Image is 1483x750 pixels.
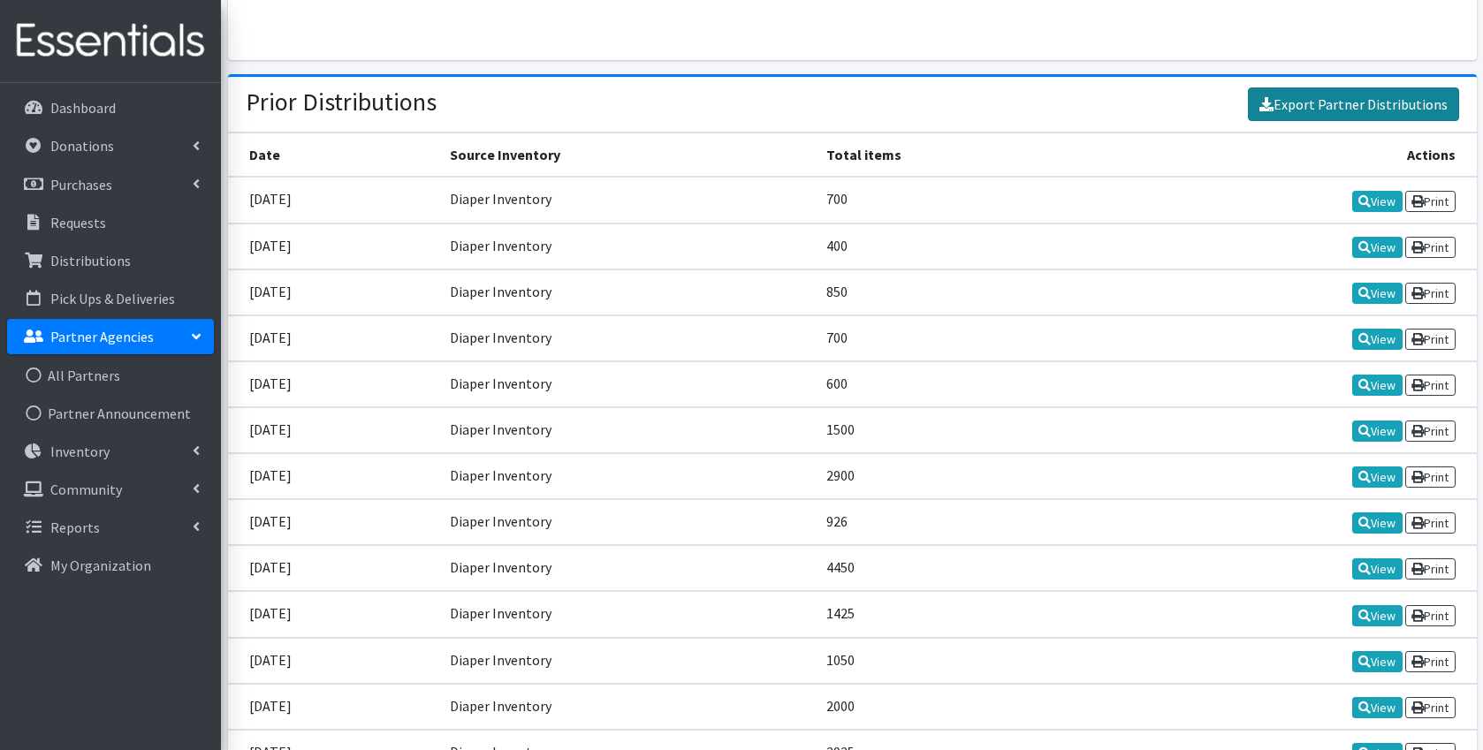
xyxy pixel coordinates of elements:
p: Requests [50,214,106,231]
td: 1050 [816,638,1091,684]
a: Reports [7,510,214,545]
a: Print [1405,329,1456,350]
td: Diaper Inventory [439,684,816,730]
a: View [1352,605,1403,626]
p: Dashboard [50,99,116,117]
td: Diaper Inventory [439,177,816,223]
img: HumanEssentials [7,11,214,71]
a: Donations [7,128,214,163]
a: My Organization [7,548,214,583]
a: Partner Announcement [7,396,214,431]
td: Diaper Inventory [439,223,816,269]
a: Requests [7,205,214,240]
a: Dashboard [7,90,214,125]
td: [DATE] [228,591,440,637]
a: Print [1405,605,1456,626]
a: View [1352,512,1403,534]
td: Diaper Inventory [439,315,816,361]
td: Diaper Inventory [439,591,816,637]
td: [DATE] [228,545,440,591]
a: All Partners [7,358,214,393]
td: [DATE] [228,361,440,407]
td: Diaper Inventory [439,361,816,407]
td: Diaper Inventory [439,545,816,591]
a: View [1352,283,1403,304]
td: 1425 [816,591,1091,637]
a: Purchases [7,167,214,202]
td: 2900 [816,453,1091,499]
a: Print [1405,697,1456,718]
td: 700 [816,177,1091,223]
td: Diaper Inventory [439,499,816,545]
a: Print [1405,466,1456,488]
p: Partner Agencies [50,328,154,345]
a: View [1352,329,1403,350]
p: My Organization [50,557,151,574]
td: Diaper Inventory [439,269,816,315]
a: View [1352,237,1403,258]
th: Source Inventory [439,133,816,178]
td: Diaper Inventory [439,638,816,684]
a: View [1352,697,1403,718]
p: Distributions [50,252,131,269]
a: Print [1405,191,1456,212]
a: View [1352,420,1403,442]
a: Print [1405,420,1456,442]
td: 600 [816,361,1091,407]
a: Print [1405,283,1456,304]
td: 400 [816,223,1091,269]
p: Donations [50,137,114,155]
td: 4450 [816,545,1091,591]
td: [DATE] [228,638,440,684]
p: Purchases [50,176,112,193]
td: [DATE] [228,269,440,315]
a: Inventory [7,434,214,469]
a: Print [1405,558,1456,580]
td: 1500 [816,407,1091,453]
a: Distributions [7,243,214,278]
td: 700 [816,315,1091,361]
td: Diaper Inventory [439,407,816,453]
td: [DATE] [228,407,440,453]
td: [DATE] [228,223,440,269]
p: Inventory [50,443,110,460]
td: 926 [816,499,1091,545]
td: [DATE] [228,499,440,545]
p: Pick Ups & Deliveries [50,290,175,307]
a: Print [1405,512,1456,534]
a: View [1352,651,1403,672]
td: [DATE] [228,315,440,361]
p: Reports [50,519,100,536]
td: [DATE] [228,177,440,223]
td: [DATE] [228,684,440,730]
a: View [1352,558,1403,580]
td: [DATE] [228,453,440,499]
a: Pick Ups & Deliveries [7,281,214,316]
th: Actions [1091,133,1477,178]
a: Print [1405,651,1456,672]
h2: Prior Distributions [246,87,437,117]
td: 850 [816,269,1091,315]
a: Community [7,472,214,507]
p: Community [50,481,122,498]
td: 2000 [816,684,1091,730]
a: Partner Agencies [7,319,214,354]
a: Export Partner Distributions [1248,87,1459,121]
a: View [1352,466,1403,488]
th: Total items [816,133,1091,178]
a: View [1352,191,1403,212]
a: Print [1405,375,1456,396]
th: Date [228,133,440,178]
a: View [1352,375,1403,396]
td: Diaper Inventory [439,453,816,499]
a: Print [1405,237,1456,258]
